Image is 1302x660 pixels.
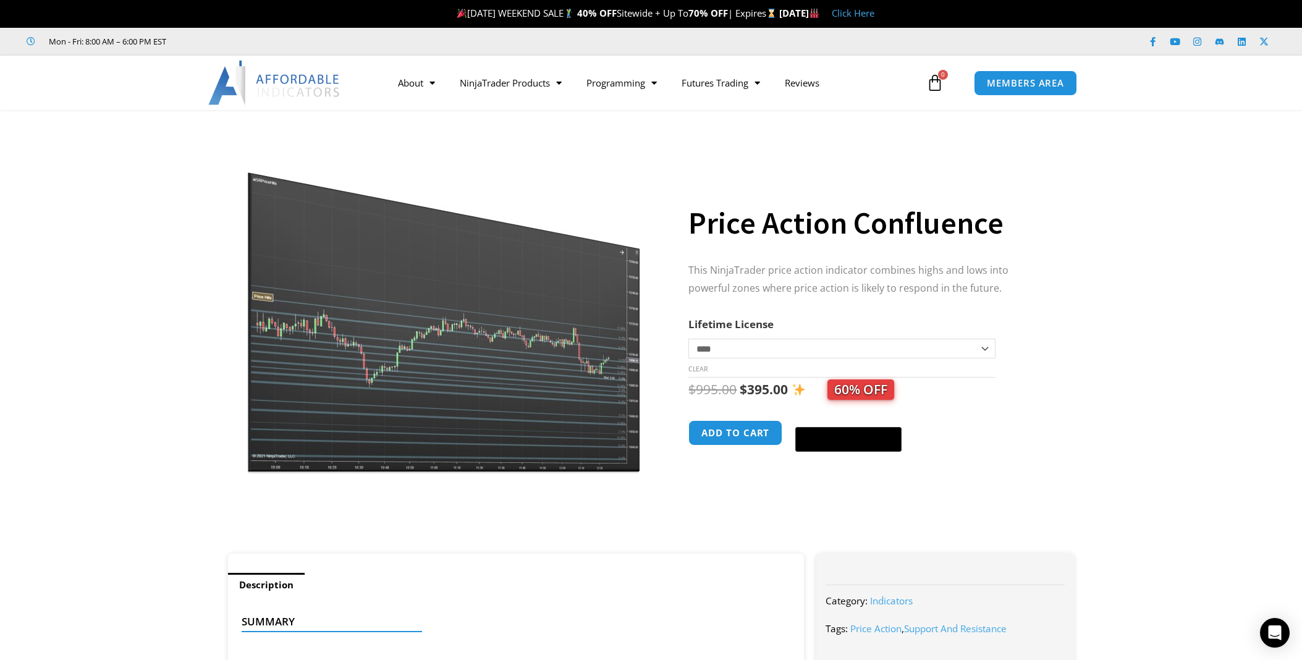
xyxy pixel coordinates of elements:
a: Clear options [688,365,708,373]
a: Price Action [850,622,902,635]
a: Description [228,573,305,597]
span: , [850,622,1007,635]
div: Open Intercom Messenger [1260,618,1290,648]
label: Lifetime License [688,317,774,331]
img: ✨ [792,383,805,396]
nav: Menu [386,69,923,97]
img: 🏌️‍♂️ [564,9,573,18]
span: [DATE] WEEKEND SALE Sitewide + Up To | Expires [454,7,779,19]
strong: 40% OFF [577,7,617,19]
img: ⌛ [767,9,776,18]
span: This NinjaTrader price action indicator combines highs and lows into powerful zones where price a... [688,263,1008,295]
a: MEMBERS AREA [974,70,1077,96]
a: NinjaTrader Products [447,69,574,97]
img: 🏭 [810,9,819,18]
a: Futures Trading [669,69,772,97]
button: Buy with GPay [795,427,902,452]
span: MEMBERS AREA [987,78,1064,88]
img: 🎉 [457,9,467,18]
iframe: Secure express checkout frame [793,418,904,423]
span: 60% OFF [827,379,894,400]
bdi: 995.00 [688,381,737,398]
a: Programming [574,69,669,97]
span: 0 [938,70,948,80]
h4: Summary [242,616,781,628]
a: Reviews [772,69,832,97]
button: Add to cart [688,420,782,446]
a: 0 [908,65,962,101]
span: $ [740,381,747,398]
span: $ [688,381,696,398]
a: Click Here [832,7,874,19]
a: Indicators [870,594,913,607]
span: Tags: [826,622,848,635]
strong: [DATE] [779,7,819,19]
img: LogoAI | Affordable Indicators – NinjaTrader [208,61,341,105]
strong: 70% OFF [688,7,728,19]
bdi: 395.00 [740,381,788,398]
h1: Price Action Confluence [688,201,1049,245]
span: Mon - Fri: 8:00 AM – 6:00 PM EST [46,34,166,49]
iframe: Customer reviews powered by Trustpilot [184,35,369,48]
span: Category: [826,594,868,607]
iframe: PayPal Message 1 [688,462,1049,473]
a: About [386,69,447,97]
a: Support And Resistance [904,622,1007,635]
